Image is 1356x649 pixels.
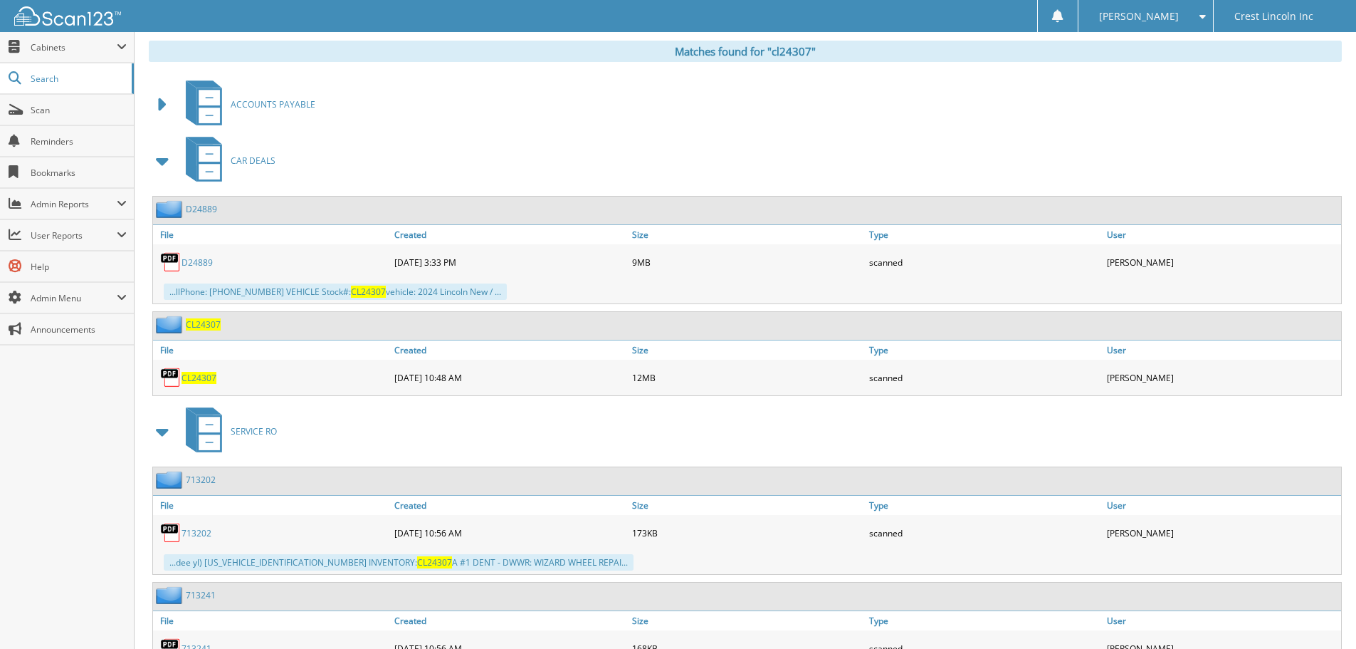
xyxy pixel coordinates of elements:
[153,341,391,360] a: File
[391,611,629,630] a: Created
[160,522,182,544] img: PDF.png
[31,198,117,210] span: Admin Reports
[156,471,186,489] img: folder2.png
[31,229,117,242] span: User Reports
[177,76,315,133] a: ACCOUNTS PAYABLE
[1103,519,1341,547] div: [PERSON_NAME]
[866,341,1103,360] a: Type
[417,556,452,568] span: CL24307
[31,292,117,304] span: Admin Menu
[186,203,217,215] a: D24889
[1103,363,1341,392] div: [PERSON_NAME]
[153,496,391,515] a: File
[391,496,629,515] a: Created
[31,73,125,85] span: Search
[182,527,211,539] a: 713202
[156,200,186,218] img: folder2.png
[31,261,127,273] span: Help
[186,474,216,486] a: 713202
[177,403,277,460] a: SERVICE RO
[866,363,1103,392] div: scanned
[629,248,866,276] div: 9MB
[1234,12,1313,21] span: Crest Lincoln Inc
[31,323,127,336] span: Announcements
[31,167,127,179] span: Bookmarks
[186,589,216,601] a: 713241
[1099,12,1179,21] span: [PERSON_NAME]
[31,104,127,116] span: Scan
[866,248,1103,276] div: scanned
[177,133,275,189] a: CAR DEALS
[866,496,1103,515] a: Type
[1103,225,1341,244] a: User
[182,256,213,269] a: D24889
[866,519,1103,547] div: scanned
[1103,611,1341,630] a: User
[391,225,629,244] a: Created
[866,611,1103,630] a: Type
[629,496,866,515] a: Size
[629,363,866,392] div: 12MB
[156,586,186,604] img: folder2.png
[629,519,866,547] div: 173KB
[391,363,629,392] div: [DATE] 10:48 AM
[31,135,127,147] span: Reminders
[866,225,1103,244] a: Type
[182,372,216,384] a: CL24307
[164,554,634,571] div: ...dee yl) [US_VEHICLE_IDENTIFICATION_NUMBER] INVENTORY: A #1 DENT - DWWR: WIZARD WHEEL REPAI...
[153,611,391,630] a: File
[1285,581,1356,649] iframe: Chat Widget
[164,284,507,300] div: ...llPhone: [PHONE_NUMBER] VEHICLE Stock#: vehicle: 2024 Lincoln New / ...
[231,98,315,110] span: ACCOUNTS PAYABLE
[231,425,277,437] span: SERVICE RO
[391,519,629,547] div: [DATE] 10:56 AM
[31,41,117,53] span: Cabinets
[149,41,1342,62] div: Matches found for "cl24307"
[160,251,182,273] img: PDF.png
[629,225,866,244] a: Size
[1103,341,1341,360] a: User
[351,286,386,298] span: CL24307
[629,611,866,630] a: Size
[629,341,866,360] a: Size
[153,225,391,244] a: File
[160,367,182,388] img: PDF.png
[156,316,186,333] img: folder2.png
[231,155,275,167] span: CAR DEALS
[391,248,629,276] div: [DATE] 3:33 PM
[391,341,629,360] a: Created
[186,318,221,331] a: CL24307
[1103,496,1341,515] a: User
[14,6,121,26] img: scan123-logo-white.svg
[1103,248,1341,276] div: [PERSON_NAME]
